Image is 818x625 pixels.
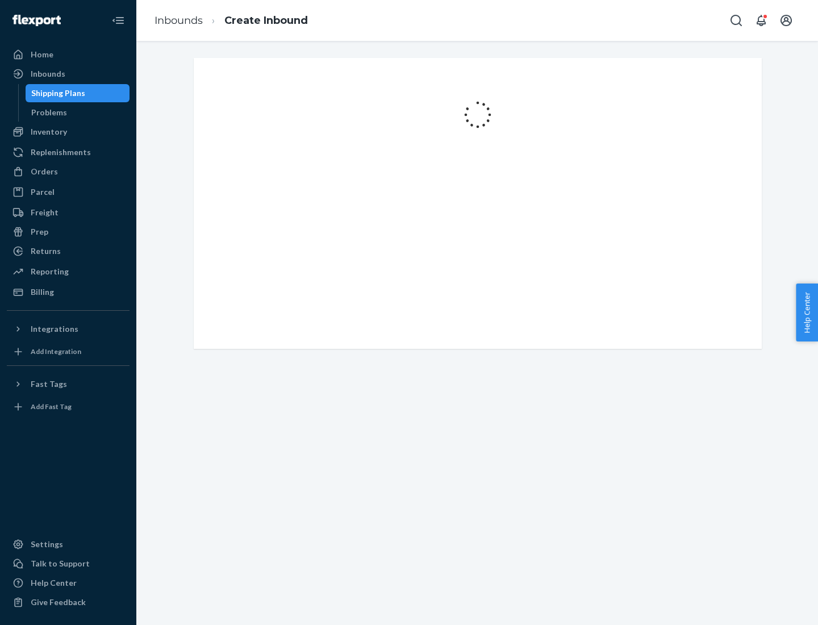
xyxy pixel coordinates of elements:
[7,123,130,141] a: Inventory
[725,9,748,32] button: Open Search Box
[7,375,130,393] button: Fast Tags
[7,593,130,611] button: Give Feedback
[224,14,308,27] a: Create Inbound
[31,286,54,298] div: Billing
[7,283,130,301] a: Billing
[7,143,130,161] a: Replenishments
[7,65,130,83] a: Inbounds
[31,402,72,411] div: Add Fast Tag
[31,558,90,569] div: Talk to Support
[155,14,203,27] a: Inbounds
[31,68,65,80] div: Inbounds
[7,45,130,64] a: Home
[750,9,773,32] button: Open notifications
[31,88,85,99] div: Shipping Plans
[12,15,61,26] img: Flexport logo
[31,226,48,238] div: Prep
[31,147,91,158] div: Replenishments
[31,245,61,257] div: Returns
[26,84,130,102] a: Shipping Plans
[7,320,130,338] button: Integrations
[31,577,77,589] div: Help Center
[7,183,130,201] a: Parcel
[7,203,130,222] a: Freight
[31,347,81,356] div: Add Integration
[107,9,130,32] button: Close Navigation
[31,266,69,277] div: Reporting
[31,207,59,218] div: Freight
[31,107,67,118] div: Problems
[7,242,130,260] a: Returns
[31,49,53,60] div: Home
[7,262,130,281] a: Reporting
[7,574,130,592] a: Help Center
[31,378,67,390] div: Fast Tags
[7,398,130,416] a: Add Fast Tag
[7,223,130,241] a: Prep
[31,597,86,608] div: Give Feedback
[31,323,78,335] div: Integrations
[31,166,58,177] div: Orders
[31,186,55,198] div: Parcel
[796,284,818,341] button: Help Center
[7,535,130,553] a: Settings
[31,539,63,550] div: Settings
[145,4,317,37] ol: breadcrumbs
[7,163,130,181] a: Orders
[26,103,130,122] a: Problems
[7,343,130,361] a: Add Integration
[775,9,798,32] button: Open account menu
[7,555,130,573] a: Talk to Support
[31,126,67,137] div: Inventory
